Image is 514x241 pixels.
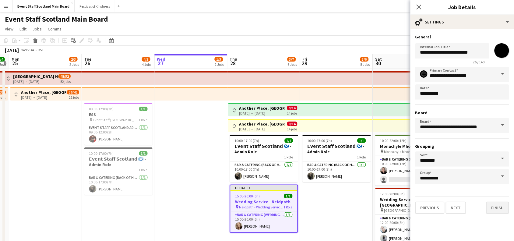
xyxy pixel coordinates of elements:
span: Mon [12,56,19,62]
span: Jobs [33,26,42,32]
span: 28 [229,60,238,67]
app-card-role: Bar & Catering (Back of House)1/110:00-17:00 (7h)[PERSON_NAME] [84,174,153,195]
h3: Monachyle Mhor - Wedding [375,144,444,149]
span: 1/1 [284,194,293,198]
app-card-role: Bar & Catering (Wedding Service Staff)1/115:00-20:00 (5h)[PERSON_NAME] [231,211,297,232]
h3: Another Place, [GEOGRAPHIC_DATA] - Front of House [239,105,285,111]
div: BST [38,48,44,52]
h3: Grouping [415,144,509,149]
a: Jobs [30,25,44,33]
span: Event Staff [GEOGRAPHIC_DATA] - ESS [93,118,139,122]
h3: ESS [84,112,153,117]
app-job-card: 10:00-17:00 (7h)1/1𝗘𝘃𝗲𝗻𝘁 𝗦𝘁𝗮𝗳𝗳 𝗦𝗰𝗼𝘁𝗹𝗮𝗻𝗱 🏴󠁧󠁢󠁳󠁣󠁴󠁿 - Admin Role1 RoleBar & Catering (Back of House)1... [84,147,153,195]
span: 30 [375,60,382,67]
span: Fri [303,56,308,62]
app-card-role: Bar & Catering (Wedding Service Staff)2A1/210:00-22:00 (12h)[PERSON_NAME] [375,156,444,186]
span: [GEOGRAPHIC_DATA] - Private Wedding [384,208,430,213]
app-job-card: 10:00-22:00 (12h)1/2Monachyle Mhor - Wedding Monachyle Mhor Wedding1 RoleBar & Catering (Wedding ... [375,135,444,186]
div: 6 Jobs [288,62,297,67]
span: 4/5 [142,57,150,62]
div: 21 jobs [69,94,79,100]
h3: Another Place, [GEOGRAPHIC_DATA] - Front of House [239,121,285,127]
span: 10:00-17:00 (7h) [89,151,114,156]
h1: Event Staff Scotland Main Board [5,15,108,24]
span: 1 Role [139,118,148,122]
button: Festival of Kindness [75,0,115,12]
div: Updated [231,185,297,190]
span: 3/7 [287,57,296,62]
app-card-role: Bar & Catering (Back of House)1/110:00-17:00 (7h)[PERSON_NAME] [230,161,298,182]
button: Event Staff Scotland Main Board [12,0,75,12]
span: 1/1 [139,151,148,156]
span: 0/14 [287,122,297,126]
span: 09:00-12:00 (3h) [89,107,114,111]
span: 1 Role [284,205,293,209]
span: 12:00-20:00 (8h) [380,192,405,196]
h3: [GEOGRAPHIC_DATA] Hotel - Service Staff [13,74,58,79]
div: [DATE] → [DATE] [239,111,285,115]
div: 2 Jobs [215,62,224,67]
span: 10:00-22:00 (12h) [380,138,407,143]
h3: Board [415,110,509,115]
app-job-card: 10:00-17:00 (7h)1/1𝗘𝘃𝗲𝗻𝘁 𝗦𝘁𝗮𝗳𝗳 𝗦𝗰𝗼𝘁𝗹𝗮𝗻𝗱 🏴󠁧󠁢󠁳󠁣󠁴󠁿 - Admin Role1 RoleBar & Catering (Back of House)1... [303,135,371,182]
span: 29 [302,60,308,67]
a: View [2,25,16,33]
span: Comms [48,26,62,32]
h3: General [415,34,509,40]
span: View [5,26,13,32]
span: 36/42 [67,90,79,94]
h3: Another Place, [GEOGRAPHIC_DATA] - Front of House [21,90,66,95]
span: 15:00-20:00 (5h) [235,194,260,198]
span: 1 Role [139,168,148,172]
h3: 𝗘𝘃𝗲𝗻𝘁 𝗦𝘁𝗮𝗳𝗳 𝗦𝗰𝗼𝘁𝗹𝗮𝗻𝗱 🏴󠁧󠁢󠁳󠁣󠁴󠁿 - Admin Role [230,144,298,154]
span: Neidpath - Wedding Service Roles [239,205,284,209]
a: Edit [17,25,29,33]
span: Sat [375,56,382,62]
div: [DATE] → [DATE] [239,127,285,131]
span: 2/3 [69,57,78,62]
span: 1/1 [285,138,293,143]
span: 1/1 [139,107,148,111]
span: 26 [83,60,91,67]
div: 5 Jobs [361,62,370,67]
app-job-card: Updated15:00-20:00 (5h)1/1Wedding Service - Neidpath Neidpath - Wedding Service Roles1 RoleBar & ... [230,185,298,233]
span: 10:00-17:00 (7h) [308,138,332,143]
span: Wed [157,56,166,62]
span: Edit [19,26,26,32]
div: 14 jobs [287,110,297,115]
span: 1 Role [357,155,366,159]
span: 25 [11,60,19,67]
span: 27 [156,60,166,67]
div: 10:00-17:00 (7h)1/1𝗘𝘃𝗲𝗻𝘁 𝗦𝘁𝗮𝗳𝗳 𝗦𝗰𝗼𝘁𝗹𝗮𝗻𝗱 🏴󠁧󠁢󠁳󠁣󠁴󠁿 - Admin Role1 RoleBar & Catering (Back of House)1... [230,135,298,182]
div: 2 Jobs [69,62,79,67]
span: 3/6 [360,57,369,62]
h3: Wedding Service - [GEOGRAPHIC_DATA] [375,197,444,208]
span: Monachyle Mhor Wedding [384,149,424,154]
span: 1/1 [357,138,366,143]
button: Next [446,202,466,214]
span: Thu [230,56,238,62]
a: Comms [45,25,64,33]
span: 10:00-17:00 (7h) [235,138,259,143]
app-job-card: 09:00-12:00 (3h)1/1ESS Event Staff [GEOGRAPHIC_DATA] - ESS1 RoleEVENT STAFF SCOTLAND ADMIN ROLE1/... [84,103,153,145]
button: Finish [486,202,509,214]
span: 1/3 [215,57,223,62]
h3: Wedding Service - Neidpath [231,199,297,204]
button: Previous [415,202,445,214]
span: 0/14 [287,106,297,110]
div: 52 jobs [60,79,71,84]
app-card-role: Bar & Catering (Back of House)1/110:00-17:00 (7h)[PERSON_NAME] [303,161,371,182]
h3: 𝗘𝘃𝗲𝗻𝘁 𝗦𝘁𝗮𝗳𝗳 𝗦𝗰𝗼𝘁𝗹𝗮𝗻𝗱 🏴󠁧󠁢󠁳󠁣󠁴󠁿 - Admin Role [84,156,153,167]
div: Settings [410,15,514,29]
h3: Job Details [410,3,514,11]
div: [DATE] → [DATE] [21,95,66,100]
span: 1 Role [284,155,293,159]
div: 14 jobs [287,126,297,131]
span: 26 / 140 [468,60,490,64]
app-card-role: EVENT STAFF SCOTLAND ADMIN ROLE1/109:00-12:00 (3h)[PERSON_NAME] [84,124,153,145]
